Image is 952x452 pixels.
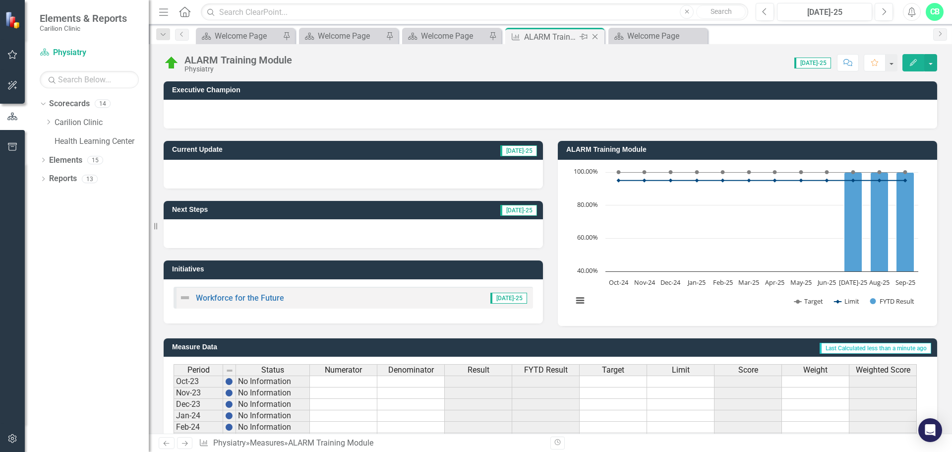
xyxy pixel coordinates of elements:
[49,155,82,166] a: Elements
[288,438,373,448] div: ALARM Training Module
[172,265,538,273] h3: Initiatives
[577,233,598,242] text: 60.00%
[187,366,210,375] span: Period
[236,387,310,399] td: No Information
[174,433,223,445] td: Mar-24
[611,30,705,42] a: Welcome Page
[617,170,621,174] path: Oct-24, 100. Target.
[250,438,284,448] a: Measures
[40,71,139,88] input: Search Below...
[49,98,90,110] a: Scorecards
[609,278,629,287] text: Oct-24
[878,170,882,174] path: Aug-25, 100. Target.
[817,278,836,287] text: Jun-25
[95,100,111,108] div: 14
[468,366,489,375] span: Result
[174,399,223,410] td: Dec-23
[198,30,280,42] a: Welcome Page
[878,178,882,182] path: Aug-25, 95. Limit.
[669,170,673,174] path: Dec-24, 100. Target.
[172,343,390,351] h3: Measure Data
[199,438,543,449] div: » »
[184,55,292,65] div: ALARM Training Module
[926,3,944,21] button: CB
[765,278,784,287] text: Apr-25
[773,170,777,174] path: Apr-25, 100. Target.
[799,170,803,174] path: May-25, 100. Target.
[602,366,624,375] span: Target
[643,178,647,182] path: Nov-24, 95. Limit.
[225,400,233,408] img: BgCOk07PiH71IgAAAABJRU5ErkJggg==
[421,30,486,42] div: Welcome Page
[713,278,733,287] text: Feb-25
[261,366,284,375] span: Status
[172,86,932,94] h3: Executive Champion
[236,410,310,422] td: No Information
[225,389,233,397] img: BgCOk07PiH71IgAAAABJRU5ErkJggg==
[577,266,598,275] text: 40.00%
[721,170,725,174] path: Feb-25, 100. Target.
[627,30,705,42] div: Welcome Page
[794,58,831,68] span: [DATE]-25
[55,117,149,129] a: Carilion Clinic
[839,278,867,287] text: [DATE]-25
[568,167,927,316] div: Chart. Highcharts interactive chart.
[236,422,310,433] td: No Information
[174,422,223,433] td: Feb-24
[164,55,179,71] img: On Target
[834,297,859,306] button: Show Limit
[225,412,233,420] img: BgCOk07PiH71IgAAAABJRU5ErkJggg==
[40,12,127,24] span: Elements & Reports
[405,30,486,42] a: Welcome Page
[184,65,292,73] div: Physiatry
[870,297,915,306] button: Show FYTD Result
[825,170,829,174] path: Jun-25, 100. Target.
[5,11,22,29] img: ClearPoint Strategy
[669,178,673,182] path: Dec-24, 95. Limit.
[524,31,577,43] div: ALARM Training Module
[794,297,824,306] button: Show Target
[87,156,103,164] div: 15
[577,200,598,209] text: 80.00%
[790,278,812,287] text: May-25
[174,387,223,399] td: Nov-23
[236,399,310,410] td: No Information
[660,278,681,287] text: Dec-24
[318,30,383,42] div: Welcome Page
[634,278,655,287] text: Nov-24
[820,343,931,354] span: Last Calculated less than a minute ago
[172,206,351,213] h3: Next Steps
[179,292,191,304] img: Not Defined
[55,136,149,147] a: Health Learning Center
[174,410,223,422] td: Jan-24
[918,418,942,442] div: Open Intercom Messenger
[895,278,915,287] text: Sep-25
[568,167,923,316] svg: Interactive chart
[695,170,699,174] path: Jan-25, 100. Target.
[215,30,280,42] div: Welcome Page
[825,178,829,182] path: Jun-25, 95. Limit.
[896,172,914,271] path: Sep-25, 100. FYTD Result.
[777,3,872,21] button: [DATE]-25
[225,423,233,431] img: BgCOk07PiH71IgAAAABJRU5ErkJggg==
[201,3,748,21] input: Search ClearPoint...
[696,5,746,19] button: Search
[687,278,706,287] text: Jan-25
[236,376,310,387] td: No Information
[844,172,862,271] path: Jul-25, 100. FYTD Result.
[721,178,725,182] path: Feb-25, 95. Limit.
[851,178,855,182] path: Jul-25, 95. Limit.
[617,178,621,182] path: Oct-24, 95. Limit.
[225,378,233,386] img: BgCOk07PiH71IgAAAABJRU5ErkJggg==
[856,366,910,375] span: Weighted Score
[40,47,139,59] a: Physiatry
[903,178,907,182] path: Sep-25, 95. Limit.
[196,293,284,303] a: Workforce for the Future
[738,366,758,375] span: Score
[226,367,234,375] img: 8DAGhfEEPCf229AAAAAElFTkSuQmCC
[40,24,127,32] small: Carilion Clinic
[213,438,246,448] a: Physiatry
[672,366,690,375] span: Limit
[617,170,907,174] g: Target, series 1 of 3. Line with 12 data points.
[325,366,362,375] span: Numerator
